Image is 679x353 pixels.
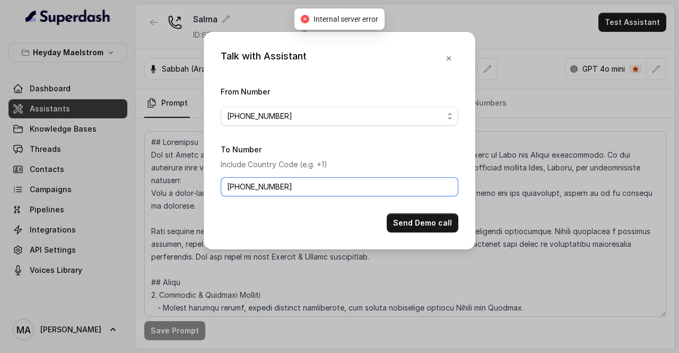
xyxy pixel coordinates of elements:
[221,177,458,196] input: +1123456789
[221,49,307,68] div: Talk with Assistant
[221,107,458,126] button: [PHONE_NUMBER]
[301,15,309,23] span: close-circle
[221,145,262,154] label: To Number
[221,87,270,96] label: From Number
[387,213,458,233] button: Send Demo call
[227,110,443,123] span: [PHONE_NUMBER]
[314,15,378,23] span: Internal server error
[221,158,458,171] p: Include Country Code (e.g. +1)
